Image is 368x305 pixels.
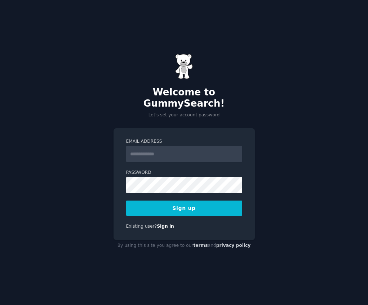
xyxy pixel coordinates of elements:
button: Sign up [126,201,242,216]
img: Gummy Bear [175,54,193,79]
label: Email Address [126,138,242,145]
label: Password [126,169,242,176]
p: Let's set your account password [114,112,255,119]
h2: Welcome to GummySearch! [114,87,255,109]
a: privacy policy [216,243,251,248]
div: By using this site you agree to our and [114,240,255,252]
span: Existing user? [126,224,157,229]
a: terms [193,243,208,248]
a: Sign in [157,224,174,229]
